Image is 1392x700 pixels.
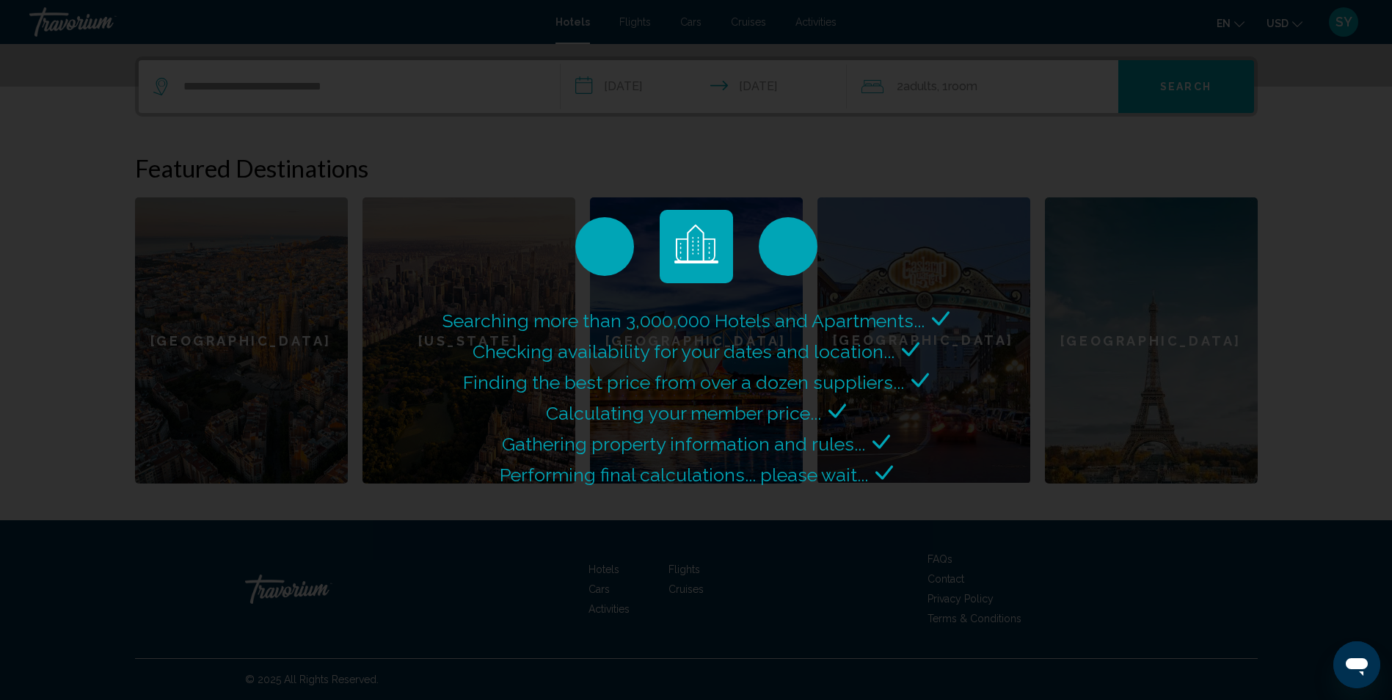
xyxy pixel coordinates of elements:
span: Performing final calculations... please wait... [500,464,868,486]
span: Calculating your member price... [546,402,821,424]
iframe: Button to launch messaging window [1333,641,1380,688]
span: Gathering property information and rules... [502,433,865,455]
span: Searching more than 3,000,000 Hotels and Apartments... [442,310,925,332]
span: Checking availability for your dates and location... [473,340,894,362]
span: Finding the best price from over a dozen suppliers... [463,371,904,393]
